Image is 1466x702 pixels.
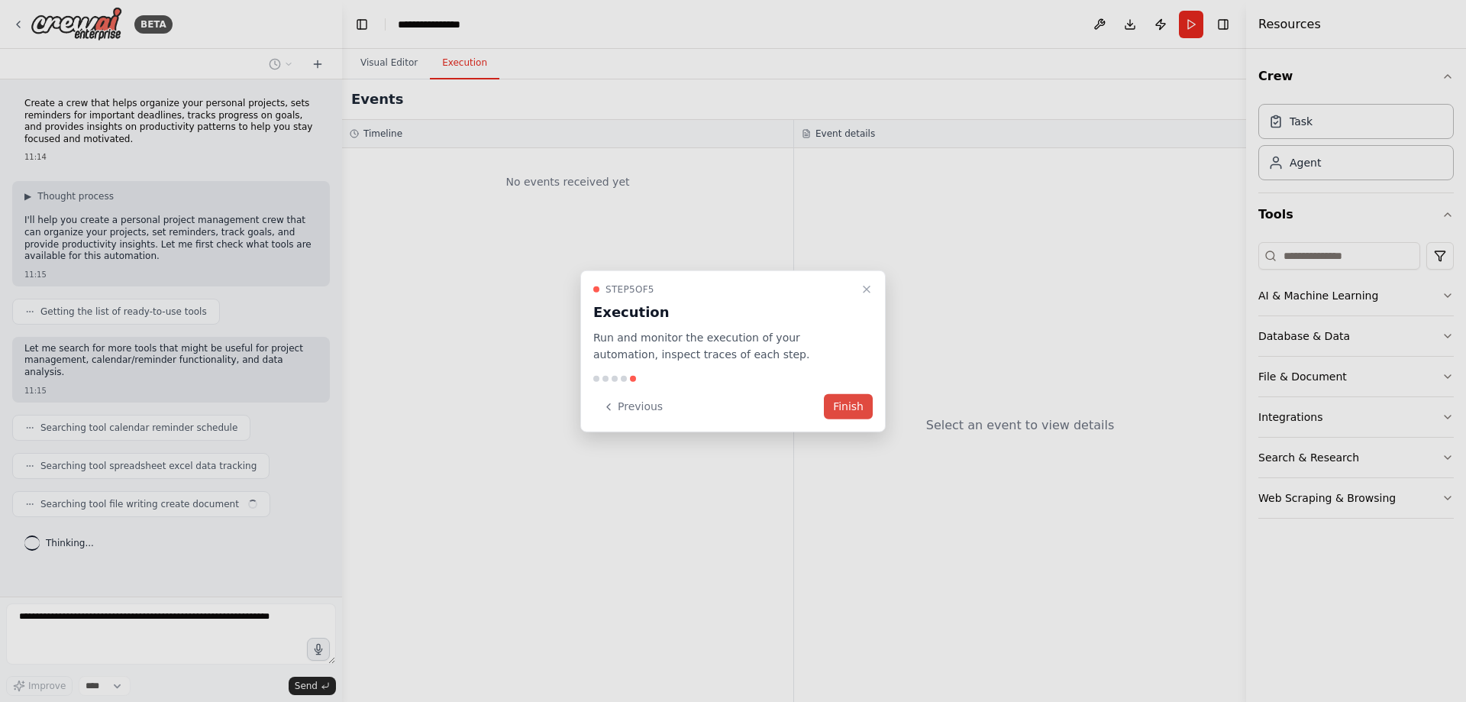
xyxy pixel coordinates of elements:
[593,394,672,419] button: Previous
[605,283,654,295] span: Step 5 of 5
[593,328,854,364] p: Run and monitor the execution of your automation, inspect traces of each step.
[351,14,373,35] button: Hide left sidebar
[824,394,873,419] button: Finish
[593,301,854,322] h3: Execution
[857,280,876,298] button: Close walkthrough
